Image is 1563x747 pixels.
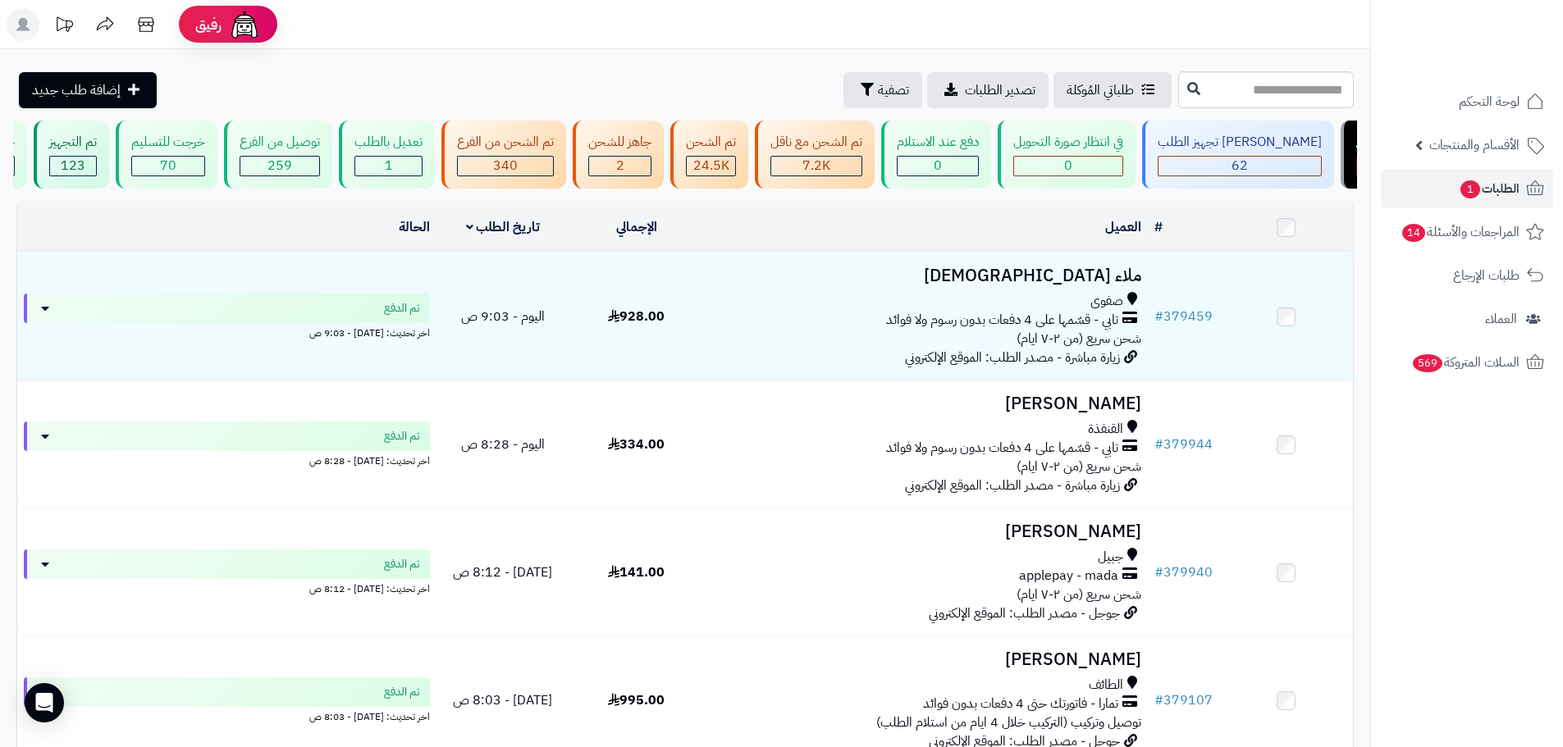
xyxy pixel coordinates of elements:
span: الطائف [1089,676,1123,695]
span: تصدير الطلبات [965,80,1035,100]
span: 70 [160,156,176,175]
div: 24539 [687,157,735,175]
a: العميل [1105,217,1141,237]
a: دفع عند الاستلام 0 [878,121,994,189]
a: #379459 [1154,307,1213,326]
a: مرتجع 1.8K [1337,121,1402,189]
a: تم الشحن 24.5K [667,121,752,189]
div: جاهز للشحن [588,133,651,152]
div: دفع عند الاستلام [897,133,979,152]
div: [PERSON_NAME] تجهيز الطلب [1158,133,1322,152]
div: 1 [355,157,422,175]
a: تم الشحن من الفرع 340 [438,121,569,189]
span: تم الدفع [384,300,420,317]
div: خرجت للتسليم [131,133,205,152]
span: # [1154,563,1163,582]
span: اليوم - 8:28 ص [461,435,545,454]
span: 995.00 [608,690,665,710]
a: # [1154,217,1163,237]
span: [DATE] - 8:12 ص [453,563,552,582]
a: #379944 [1154,435,1213,454]
span: 0 [934,156,942,175]
span: 569 [1411,353,1443,373]
a: الطلبات1 [1381,169,1553,208]
a: #379107 [1154,690,1213,710]
span: applepay - mada [1019,567,1118,585]
span: إضافة طلب جديد [32,80,121,100]
a: العملاء [1381,299,1553,339]
a: طلبات الإرجاع [1381,256,1553,295]
span: 928.00 [608,307,665,326]
div: في انتظار صورة التحويل [1013,133,1123,152]
div: 2 [589,157,651,175]
span: شحن سريع (من ٢-٧ ايام) [1017,585,1141,604]
span: لوحة التحكم [1459,90,1520,113]
span: طلباتي المُوكلة [1067,80,1134,100]
a: [PERSON_NAME] تجهيز الطلب 62 [1139,121,1337,189]
span: السلات المتروكة [1411,351,1520,374]
span: تابي - قسّمها على 4 دفعات بدون رسوم ولا فوائد [886,439,1118,458]
span: 1 [1460,180,1481,199]
span: 62 [1232,156,1248,175]
a: السلات المتروكة569 [1381,343,1553,382]
img: logo-2.png [1451,12,1547,47]
span: العملاء [1485,307,1517,330]
div: 0 [1014,157,1122,175]
div: تم الشحن من الفرع [457,133,554,152]
span: زيارة مباشرة - مصدر الطلب: الموقع الإلكتروني [905,476,1120,495]
div: مرتجع [1356,133,1387,152]
h3: ملاء [DEMOGRAPHIC_DATA] [710,266,1141,285]
a: جاهز للشحن 2 [569,121,667,189]
span: [DATE] - 8:03 ص [453,690,552,710]
span: 7.2K [802,156,830,175]
span: الطلبات [1459,177,1520,200]
span: 141.00 [608,563,665,582]
span: تم الدفع [384,428,420,444]
div: تم التجهيز [49,133,97,152]
div: تم الشحن [686,133,736,152]
span: زيارة مباشرة - مصدر الطلب: الموقع الإلكتروني [905,348,1120,367]
div: 70 [132,157,204,175]
span: تم الدفع [384,556,420,572]
div: 259 [240,157,319,175]
div: اخر تحديث: [DATE] - 9:03 ص [24,323,430,340]
button: تصفية [843,72,922,108]
span: المراجعات والأسئلة [1401,221,1520,244]
span: تمارا - فاتورتك حتى 4 دفعات بدون فوائد [923,695,1118,713]
img: ai-face.png [228,8,261,41]
a: تصدير الطلبات [927,72,1049,108]
span: توصيل وتركيب (التركيب خلال 4 ايام من استلام الطلب) [876,713,1141,732]
span: 340 [493,156,518,175]
span: # [1154,435,1163,454]
h3: [PERSON_NAME] [710,522,1141,541]
div: اخر تحديث: [DATE] - 8:28 ص [24,451,430,468]
span: اليوم - 9:03 ص [461,307,545,326]
span: طلبات الإرجاع [1453,264,1520,287]
div: Open Intercom Messenger [25,683,64,722]
a: طلباتي المُوكلة [1053,72,1172,108]
span: تم الدفع [384,684,420,700]
a: الحالة [399,217,430,237]
span: تصفية [878,80,909,100]
a: الإجمالي [616,217,657,237]
span: 24.5K [693,156,729,175]
div: اخر تحديث: [DATE] - 8:03 ص [24,707,430,724]
span: جوجل - مصدر الطلب: الموقع الإلكتروني [929,604,1120,623]
div: 0 [898,157,978,175]
div: 7222 [771,157,861,175]
a: تحديثات المنصة [43,8,85,45]
div: توصيل من الفرع [240,133,320,152]
span: الأقسام والمنتجات [1429,134,1520,157]
div: 123 [50,157,96,175]
a: #379940 [1154,563,1213,582]
span: 334.00 [608,435,665,454]
div: اخر تحديث: [DATE] - 8:12 ص [24,579,430,596]
span: 1 [385,156,393,175]
div: تعديل بالطلب [354,133,423,152]
span: جبيل [1098,548,1123,567]
a: خرجت للتسليم 70 [112,121,221,189]
span: شحن سريع (من ٢-٧ ايام) [1017,457,1141,476]
a: إضافة طلب جديد [19,72,157,108]
div: 62 [1159,157,1321,175]
span: 0 [1064,156,1072,175]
